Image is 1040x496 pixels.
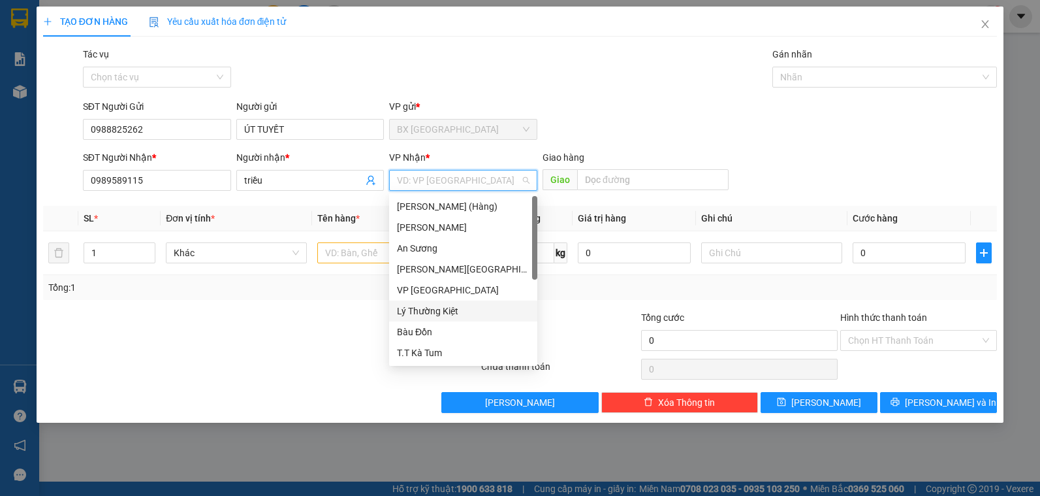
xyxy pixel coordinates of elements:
span: SL [84,213,94,223]
label: Tác vụ [83,49,109,59]
span: Đơn vị tính [166,213,215,223]
div: Dương Minh Châu [389,259,537,280]
div: [PERSON_NAME] [397,220,529,235]
div: [PERSON_NAME][GEOGRAPHIC_DATA] [397,262,529,276]
div: SĐT Người Nhận [83,150,231,165]
div: VP gửi [389,99,537,114]
div: Chưa thanh toán [480,359,639,382]
span: Cước hàng [853,213,898,223]
div: SĐT Người Gửi [83,99,231,114]
span: kg [554,242,567,263]
span: plus [977,248,991,258]
div: VP [GEOGRAPHIC_DATA] [397,283,529,297]
span: [PERSON_NAME] và In [905,395,996,410]
span: plus [43,17,52,26]
label: Gán nhãn [772,49,812,59]
div: [PERSON_NAME] (Hàng) [397,199,529,214]
button: [PERSON_NAME] [441,392,598,413]
div: VP Tân Bình [389,280,537,301]
span: Giá trị hàng [578,213,626,223]
button: plus [976,242,992,263]
span: TẠO ĐƠN HÀNG [43,16,128,27]
img: icon [149,17,159,27]
button: printer[PERSON_NAME] và In [880,392,997,413]
span: [PERSON_NAME] [791,395,861,410]
input: VD: Bàn, Ghế [317,242,458,263]
span: close [980,19,990,29]
button: delete [48,242,69,263]
span: BX Tân Châu [397,120,529,139]
div: Mỹ Hương [389,217,537,238]
span: Tên hàng [317,213,360,223]
div: Người nhận [236,150,385,165]
button: save[PERSON_NAME] [761,392,877,413]
label: Hình thức thanh toán [840,312,927,323]
span: Giao hàng [543,152,584,163]
div: Bàu Đồn [397,325,529,339]
button: deleteXóa Thông tin [601,392,758,413]
span: Xóa Thông tin [658,395,715,410]
div: Tổng: 1 [48,280,402,295]
input: 0 [578,242,691,263]
div: An Sương [397,241,529,256]
th: Ghi chú [696,206,847,231]
div: Lý Thường Kiệt [397,304,529,318]
button: Close [967,7,1003,43]
div: Lý Thường Kiệt [389,301,537,322]
span: printer [890,397,900,408]
span: Giao [543,169,577,190]
span: Tổng cước [641,312,684,323]
span: [PERSON_NAME] [485,395,555,410]
div: Bàu Đồn [389,322,537,342]
div: An Sương [389,238,537,259]
span: delete [644,397,653,408]
div: Mỹ Hương (Hàng) [389,196,537,217]
span: Khác [174,243,298,263]
div: T.T Kà Tum [397,346,529,360]
span: user-add [366,175,376,186]
span: Yêu cầu xuất hóa đơn điện tử [149,16,287,27]
input: Ghi Chú [701,242,842,263]
div: T.T Kà Tum [389,342,537,363]
span: save [777,397,786,408]
input: Dọc đường [577,169,729,190]
div: Người gửi [236,99,385,114]
span: VP Nhận [389,152,426,163]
